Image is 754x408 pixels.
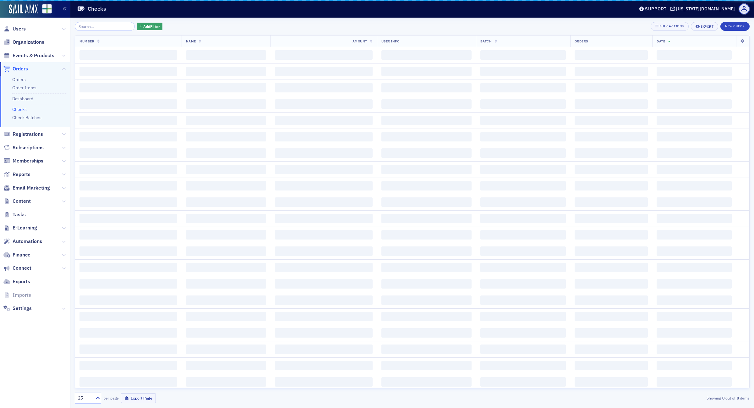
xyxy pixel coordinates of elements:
span: ‌ [381,377,472,387]
span: ‌ [79,83,177,92]
a: Order Items [12,85,36,91]
span: Name [186,39,196,43]
span: ‌ [575,148,648,158]
span: ‌ [657,361,732,370]
span: ‌ [186,116,266,125]
span: ‌ [275,246,373,256]
span: User Info [381,39,400,43]
span: ‌ [186,165,266,174]
span: ‌ [186,279,266,289]
span: ‌ [275,361,373,370]
span: ‌ [657,295,732,305]
a: Checks [12,107,27,112]
span: ‌ [480,295,566,305]
a: Finance [3,251,30,258]
div: Export [701,25,713,28]
span: ‌ [79,328,177,338]
span: Imports [13,292,31,299]
span: ‌ [575,197,648,207]
a: Subscriptions [3,144,44,151]
span: ‌ [381,328,472,338]
span: Memberships [13,157,43,164]
a: Check Batches [12,115,41,120]
span: ‌ [657,116,732,125]
img: SailAMX [9,4,38,14]
span: ‌ [381,165,472,174]
span: Amount [352,39,367,43]
span: ‌ [79,165,177,174]
span: ‌ [381,132,472,141]
span: ‌ [275,83,373,92]
span: ‌ [79,345,177,354]
span: Finance [13,251,30,258]
span: ‌ [575,132,648,141]
span: ‌ [575,295,648,305]
label: per page [103,395,119,401]
span: ‌ [480,214,566,223]
span: ‌ [275,165,373,174]
span: ‌ [381,67,472,76]
button: Bulk Actions [651,22,689,31]
span: ‌ [79,312,177,321]
span: Content [13,198,31,205]
span: ‌ [186,377,266,387]
span: ‌ [480,165,566,174]
span: ‌ [275,132,373,141]
button: [US_STATE][DOMAIN_NAME] [670,7,737,11]
span: ‌ [575,214,648,223]
span: ‌ [575,230,648,240]
span: ‌ [186,132,266,141]
span: ‌ [186,181,266,190]
span: ‌ [480,67,566,76]
span: ‌ [657,246,732,256]
div: Showing out of items [529,395,750,401]
span: ‌ [275,116,373,125]
span: ‌ [381,361,472,370]
a: Orders [12,77,26,82]
span: ‌ [480,279,566,289]
a: Exports [3,278,30,285]
span: ‌ [575,328,648,338]
span: ‌ [480,116,566,125]
div: [US_STATE][DOMAIN_NAME] [676,6,735,12]
span: ‌ [657,197,732,207]
span: ‌ [79,377,177,387]
span: Profile [739,3,750,14]
a: E-Learning [3,224,37,231]
span: ‌ [381,197,472,207]
span: ‌ [186,67,266,76]
span: ‌ [79,67,177,76]
span: ‌ [575,345,648,354]
span: ‌ [657,328,732,338]
span: ‌ [575,361,648,370]
span: ‌ [657,279,732,289]
span: ‌ [275,148,373,158]
span: ‌ [480,197,566,207]
span: ‌ [657,148,732,158]
a: Reports [3,171,30,178]
span: ‌ [657,99,732,109]
span: ‌ [381,148,472,158]
span: ‌ [575,50,648,60]
span: ‌ [480,312,566,321]
span: ‌ [275,312,373,321]
span: ‌ [381,263,472,272]
h1: Checks [88,5,106,13]
span: ‌ [275,377,373,387]
span: ‌ [575,246,648,256]
span: ‌ [480,50,566,60]
a: View Homepage [38,4,52,15]
button: AddFilter [137,23,163,30]
span: ‌ [79,230,177,240]
a: New Check [720,23,750,29]
span: ‌ [186,99,266,109]
span: ‌ [79,214,177,223]
a: Dashboard [12,96,33,102]
span: Organizations [13,39,44,46]
span: ‌ [79,197,177,207]
span: ‌ [79,279,177,289]
span: ‌ [381,312,472,321]
span: ‌ [381,345,472,354]
span: Users [13,25,26,32]
span: Batch [480,39,492,43]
